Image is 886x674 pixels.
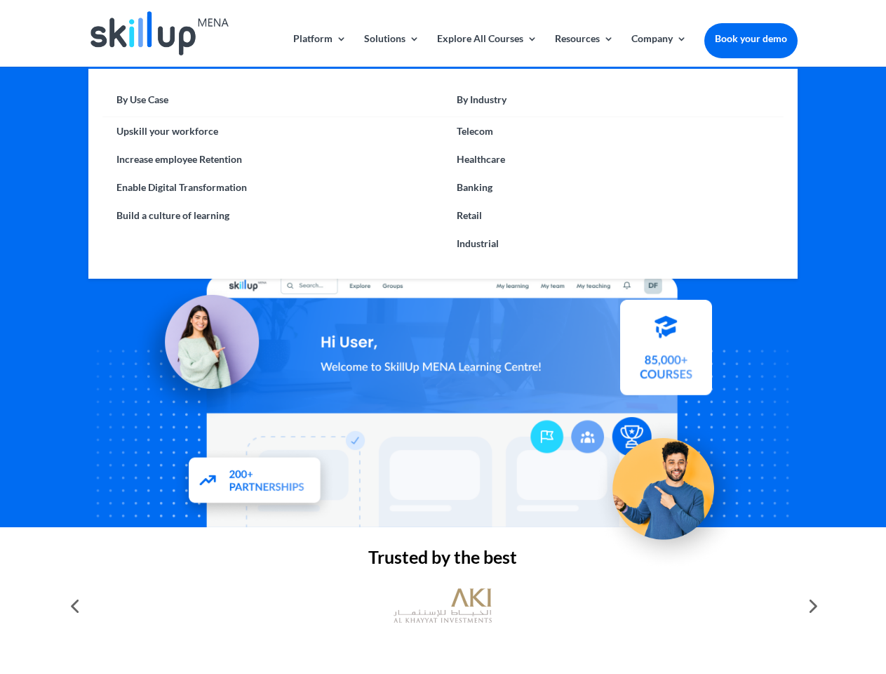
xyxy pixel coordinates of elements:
[652,522,886,674] iframe: Chat Widget
[437,34,537,67] a: Explore All Courses
[394,581,492,630] img: al khayyat investments logo
[102,117,443,145] a: Upskill your workforce
[443,90,783,117] a: By Industry
[443,230,783,258] a: Industrial
[293,34,347,67] a: Platform
[174,446,337,522] img: Partners - SkillUp Mena
[90,11,228,55] img: Skillup Mena
[443,117,783,145] a: Telecom
[555,34,614,67] a: Resources
[443,201,783,230] a: Retail
[443,145,783,173] a: Healthcare
[131,278,273,420] img: Learning Management Solution - SkillUp
[592,409,748,564] img: Upskill your workforce - SkillUp
[704,23,798,54] a: Book your demo
[88,548,797,573] h2: Trusted by the best
[102,90,443,117] a: By Use Case
[364,34,419,67] a: Solutions
[102,173,443,201] a: Enable Digital Transformation
[631,34,687,67] a: Company
[102,145,443,173] a: Increase employee Retention
[443,173,783,201] a: Banking
[620,306,712,402] img: Courses library - SkillUp MENA
[102,201,443,230] a: Build a culture of learning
